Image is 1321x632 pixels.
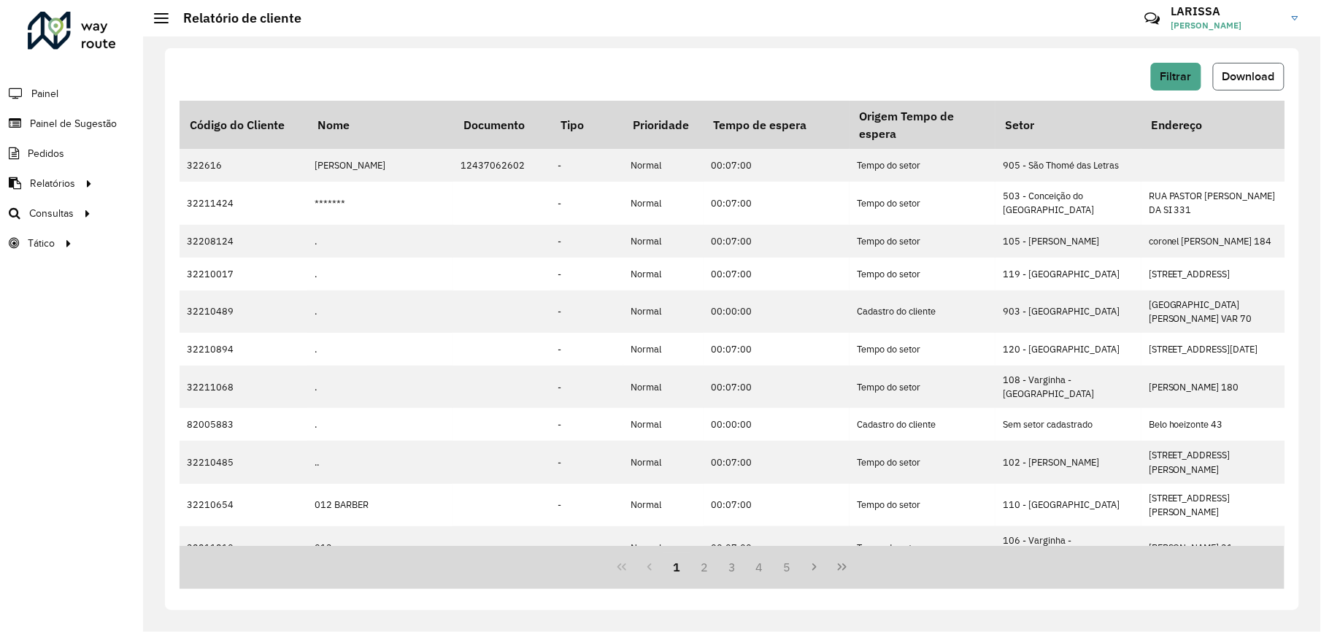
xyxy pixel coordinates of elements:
td: . [307,258,453,290]
td: 00:07:00 [704,182,850,224]
td: - [550,258,623,290]
td: coronel [PERSON_NAME] 184 [1141,225,1287,258]
td: [PERSON_NAME] 180 [1141,366,1287,408]
td: . [307,225,453,258]
button: Download [1213,63,1285,90]
td: RUA PASTOR [PERSON_NAME] DA SI 331 [1141,182,1287,224]
td: 903 - [GEOGRAPHIC_DATA] [995,290,1141,333]
td: [STREET_ADDRESS] [1141,258,1287,290]
td: - [550,366,623,408]
td: Normal [623,366,704,408]
span: Painel de Sugestão [30,116,117,131]
td: 00:07:00 [704,149,850,182]
button: 1 [663,553,691,581]
td: - [550,225,623,258]
td: Tempo do setor [850,182,995,224]
button: Next Page [801,553,828,581]
button: 5 [774,553,801,581]
td: 32210489 [180,290,307,333]
td: Normal [623,333,704,366]
td: Sem setor cadastrado [995,408,1141,441]
td: 00:07:00 [704,484,850,526]
span: Pedidos [28,146,64,161]
td: Tempo do setor [850,258,995,290]
td: . [307,333,453,366]
td: - [550,290,623,333]
td: [STREET_ADDRESS][PERSON_NAME] [1141,484,1287,526]
td: 00:07:00 [704,441,850,483]
span: Painel [31,86,58,101]
td: 00:07:00 [704,258,850,290]
td: [STREET_ADDRESS][DATE] [1141,333,1287,366]
td: [PERSON_NAME] 31 [1141,526,1287,569]
td: 32211210 [180,526,307,569]
button: 4 [746,553,774,581]
td: . [307,408,453,441]
td: 105 - [PERSON_NAME] [995,225,1141,258]
th: Prioridade [623,101,704,149]
td: 00:00:00 [704,290,850,333]
button: Last Page [828,553,856,581]
td: 00:07:00 [704,366,850,408]
td: - [550,441,623,483]
td: Tempo do setor [850,526,995,569]
span: [PERSON_NAME] [1171,19,1281,32]
td: 503 - Conceição do [GEOGRAPHIC_DATA] [995,182,1141,224]
td: Cadastro do cliente [850,290,995,333]
td: 32210485 [180,441,307,483]
h3: LARISSA [1171,4,1281,18]
span: Filtrar [1160,70,1192,82]
th: Setor [995,101,1141,149]
button: 2 [690,553,718,581]
td: 106 - Varginha - [GEOGRAPHIC_DATA] [995,526,1141,569]
th: Tipo [550,101,623,149]
th: Endereço [1141,101,1287,149]
span: Consultas [29,206,74,221]
td: 00:07:00 [704,526,850,569]
td: 32208124 [180,225,307,258]
span: Download [1222,70,1275,82]
td: Tempo do setor [850,366,995,408]
td: - [550,333,623,366]
td: 32211424 [180,182,307,224]
td: Normal [623,526,704,569]
td: . [307,290,453,333]
td: Normal [623,408,704,441]
td: Normal [623,484,704,526]
span: Relatórios [30,176,75,191]
td: 102 - [PERSON_NAME] [995,441,1141,483]
td: [STREET_ADDRESS][PERSON_NAME] [1141,441,1287,483]
td: 012 BARBER [307,484,453,526]
td: 110 - [GEOGRAPHIC_DATA] [995,484,1141,526]
td: [GEOGRAPHIC_DATA][PERSON_NAME] VAR 70 [1141,290,1287,333]
td: - [550,526,623,569]
td: Tempo do setor [850,149,995,182]
td: Normal [623,225,704,258]
td: 120 - [GEOGRAPHIC_DATA] [995,333,1141,366]
td: Normal [623,441,704,483]
td: 32210894 [180,333,307,366]
td: 322616 [180,149,307,182]
td: - [550,149,623,182]
td: 32211068 [180,366,307,408]
td: - [550,182,623,224]
th: Código do Cliente [180,101,307,149]
td: Tempo do setor [850,484,995,526]
th: Origem Tempo de espera [850,101,995,149]
td: 32210017 [180,258,307,290]
th: Nome [307,101,453,149]
td: Tempo do setor [850,333,995,366]
td: 119 - [GEOGRAPHIC_DATA] [995,258,1141,290]
td: Normal [623,149,704,182]
h2: Relatório de cliente [169,10,301,26]
button: 3 [718,553,746,581]
td: .. [307,441,453,483]
td: Normal [623,290,704,333]
td: Tempo do setor [850,225,995,258]
td: 32210654 [180,484,307,526]
td: 905 - São Thomé das Letras [995,149,1141,182]
td: - [550,484,623,526]
td: 00:07:00 [704,333,850,366]
td: 00:07:00 [704,225,850,258]
td: 013 [307,526,453,569]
